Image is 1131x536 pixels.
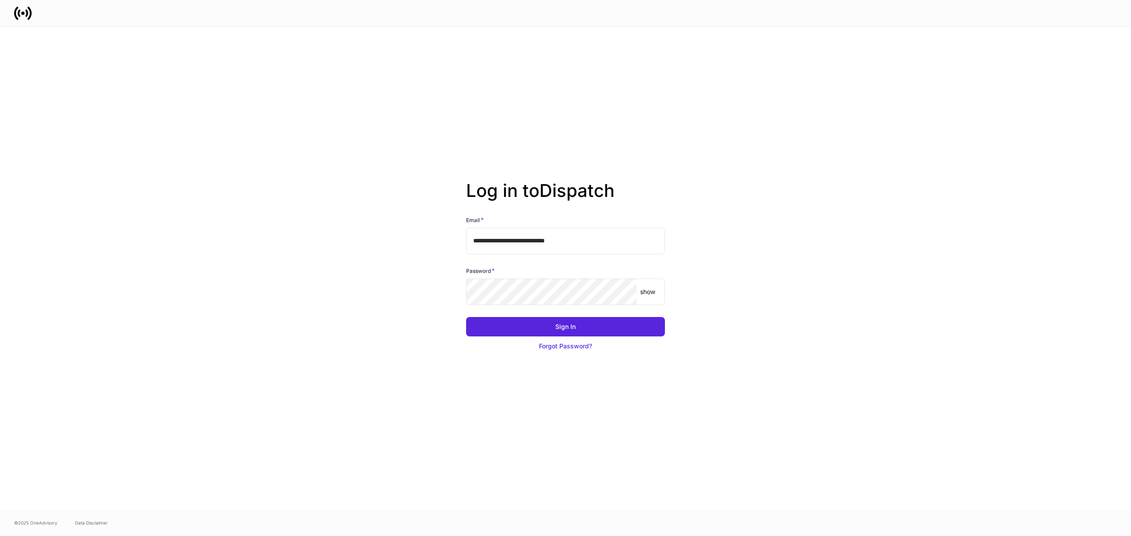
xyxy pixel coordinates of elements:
[466,336,665,356] button: Forgot Password?
[466,215,484,224] h6: Email
[640,287,655,296] p: show
[539,342,592,351] div: Forgot Password?
[466,266,495,275] h6: Password
[466,180,665,215] h2: Log in to Dispatch
[555,322,576,331] div: Sign In
[75,519,108,526] a: Data Disclaimer
[466,317,665,336] button: Sign In
[14,519,57,526] span: © 2025 OneAdvisory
